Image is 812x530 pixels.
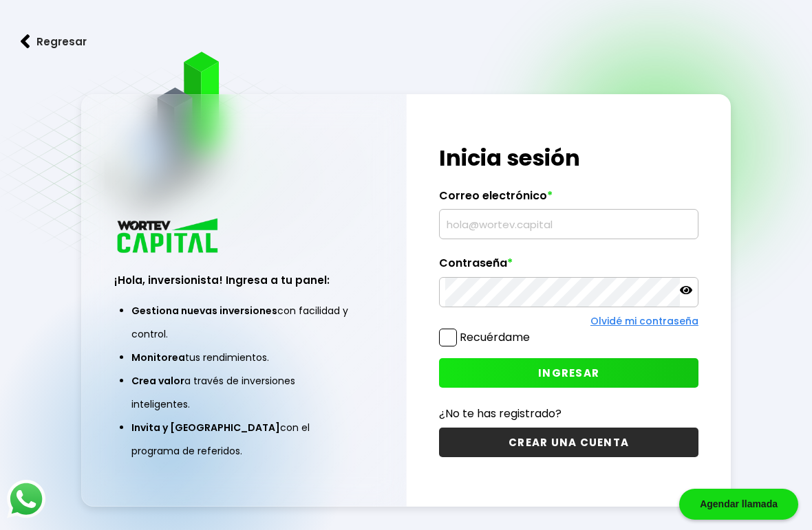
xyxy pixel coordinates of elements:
[131,304,277,318] span: Gestiona nuevas inversiones
[131,346,356,369] li: tus rendimientos.
[7,480,45,518] img: logos_whatsapp-icon.242b2217.svg
[439,256,698,277] label: Contraseña
[439,405,698,457] a: ¿No te has registrado?CREAR UNA CUENTA
[131,421,280,434] span: Invita y [GEOGRAPHIC_DATA]
[21,34,30,49] img: flecha izquierda
[131,351,185,364] span: Monitorea
[439,142,698,175] h1: Inicia sesión
[439,428,698,457] button: CREAR UNA CUENTA
[131,374,184,388] span: Crea valor
[131,299,356,346] li: con facilidad y control.
[131,369,356,416] li: a través de inversiones inteligentes.
[679,489,798,520] div: Agendar llamada
[439,189,698,210] label: Correo electrónico
[439,358,698,388] button: INGRESAR
[538,366,599,380] span: INGRESAR
[445,210,692,239] input: hola@wortev.capital
[460,329,530,345] label: Recuérdame
[114,217,223,257] img: logo_wortev_capital
[131,416,356,463] li: con el programa de referidos.
[590,314,698,328] a: Olvidé mi contraseña
[439,405,698,422] p: ¿No te has registrado?
[114,272,374,288] h3: ¡Hola, inversionista! Ingresa a tu panel:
